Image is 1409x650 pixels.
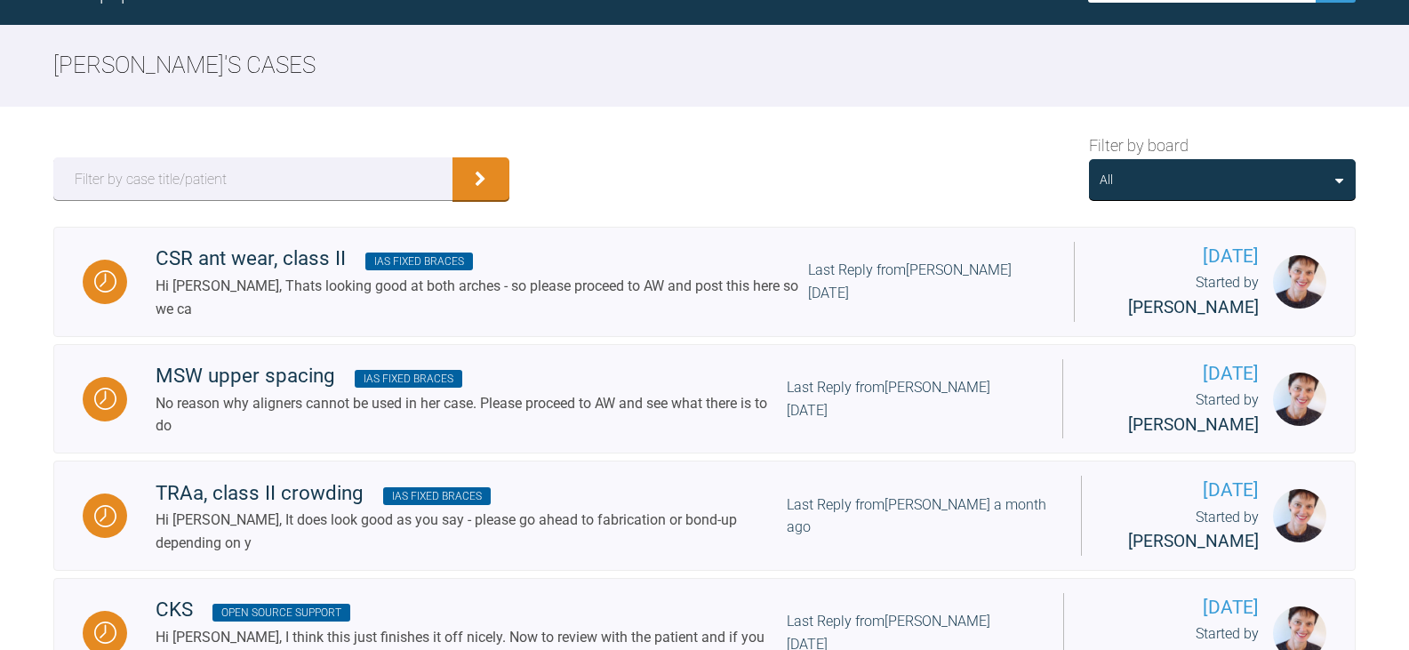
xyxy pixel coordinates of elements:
[808,259,1045,304] div: Last Reply from [PERSON_NAME] [DATE]
[1103,271,1259,321] div: Started by
[1110,506,1259,556] div: Started by
[53,157,452,200] input: Filter by case title/patient
[1100,170,1113,189] div: All
[1273,255,1326,309] img: Kirsten Andersen
[1128,297,1259,317] span: [PERSON_NAME]
[1273,373,1326,426] img: Kirsten Andersen
[1092,389,1259,438] div: Started by
[156,360,787,392] div: MSW upper spacing
[212,604,350,622] span: Open Source Support
[156,392,787,437] div: No reason why aligners cannot be used in her case. Please proceed to AW and see what there is to do
[156,477,787,510] div: TRAa, class II crowding
[94,622,116,644] img: Waiting
[156,509,787,554] div: Hi [PERSON_NAME], It does look good as you say - please go ahead to fabrication or bond-up depend...
[53,227,1356,337] a: WaitingCSR ant wear, class II IAS Fixed BracesHi [PERSON_NAME], Thats looking good at both arches...
[1103,242,1259,271] span: [DATE]
[355,370,462,388] span: IAS Fixed Braces
[53,461,1356,571] a: WaitingTRAa, class II crowding IAS Fixed BracesHi [PERSON_NAME], It does look good as you say - p...
[156,275,808,320] div: Hi [PERSON_NAME], Thats looking good at both arches - so please proceed to AW and post this here ...
[787,494,1053,539] div: Last Reply from [PERSON_NAME] a month ago
[365,253,473,270] span: IAS Fixed Braces
[53,47,1356,84] h2: [PERSON_NAME] 's Cases
[383,487,491,505] span: IAS Fixed Braces
[94,388,116,410] img: Waiting
[156,243,808,275] div: CSR ant wear, class II
[94,270,116,293] img: Waiting
[1128,414,1259,435] span: [PERSON_NAME]
[1092,359,1259,389] span: [DATE]
[94,505,116,527] img: Waiting
[1128,531,1259,551] span: [PERSON_NAME]
[156,594,787,626] div: CKS
[1089,133,1189,159] span: Filter by board
[1093,593,1259,622] span: [DATE]
[1110,476,1259,505] span: [DATE]
[1273,489,1326,542] img: Kirsten Andersen
[53,344,1356,454] a: WaitingMSW upper spacing IAS Fixed BracesNo reason why aligners cannot be used in her case. Pleas...
[787,376,1035,421] div: Last Reply from [PERSON_NAME] [DATE]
